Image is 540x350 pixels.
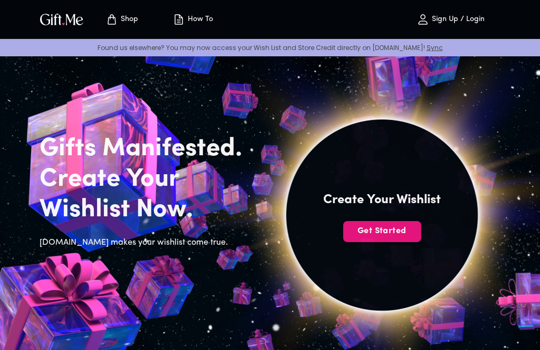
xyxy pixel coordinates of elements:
[163,3,221,36] button: How To
[40,134,259,164] h2: Gifts Manifested.
[398,3,503,36] button: Sign Up / Login
[8,43,532,52] p: Found us elsewhere? You may now access your Wish List and Store Credit directly on [DOMAIN_NAME]!
[37,13,86,26] button: GiftMe Logo
[343,225,421,237] span: Get Started
[40,195,259,225] h2: Wishlist Now.
[323,192,441,208] h4: Create Your Wishlist
[172,13,185,26] img: how-to.svg
[427,43,443,52] a: Sync
[93,3,151,36] button: Store page
[40,164,259,195] h2: Create Your
[40,236,259,249] h6: [DOMAIN_NAME] makes your wishlist come true.
[38,12,85,27] img: GiftMe Logo
[343,221,421,242] button: Get Started
[429,15,485,24] p: Sign Up / Login
[185,15,213,24] p: How To
[118,15,138,24] p: Shop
